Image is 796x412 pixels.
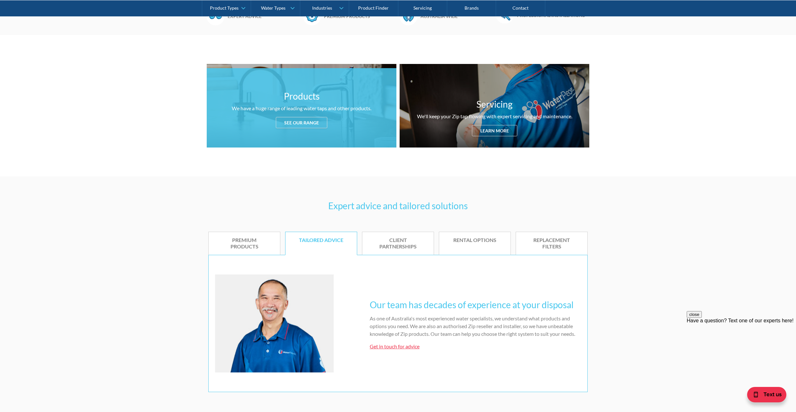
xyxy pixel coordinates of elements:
a: ProductsWe have a huge range of leading water taps and other products.See our range [207,64,396,148]
div: Learn more [472,125,517,136]
div: We have a huge range of leading water taps and other products. [232,104,371,112]
div: Product Types [210,5,239,11]
img: Tailored advice [215,274,334,372]
a: Get in touch for advice [370,343,420,349]
div: Industries [312,5,332,11]
iframe: podium webchat widget prompt [687,311,796,388]
img: Waterpeople Symbol [400,7,417,25]
img: Badge [303,7,321,25]
h3: Servicing [476,97,512,111]
h3: Products [284,89,320,103]
div: We'll keep your Zip tap flowing with expert servicing and maintenance. [417,112,572,120]
a: ServicingWe'll keep your Zip tap flowing with expert servicing and maintenance.Learn more [400,64,589,148]
h3: Expert advice and tailored solutions [208,199,588,212]
div: See our range [276,117,327,128]
p: As one of Australia's most experienced water specialists, we understand what products and options... [370,315,581,338]
div: Client partnerships [372,237,424,250]
h6: Expert advice [228,13,300,20]
iframe: podium webchat widget bubble [732,380,796,412]
div: Tailored advice [295,237,347,244]
h6: Australia wide [421,13,493,20]
h6: Premium products [324,13,396,20]
img: Glasses [207,7,224,25]
div: Premium products [218,237,270,250]
div: Water Types [261,5,285,11]
h3: Our team has decades of experience at your disposal [370,298,581,311]
div: Rental options [449,237,501,244]
div: Replacement filters [526,237,578,250]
